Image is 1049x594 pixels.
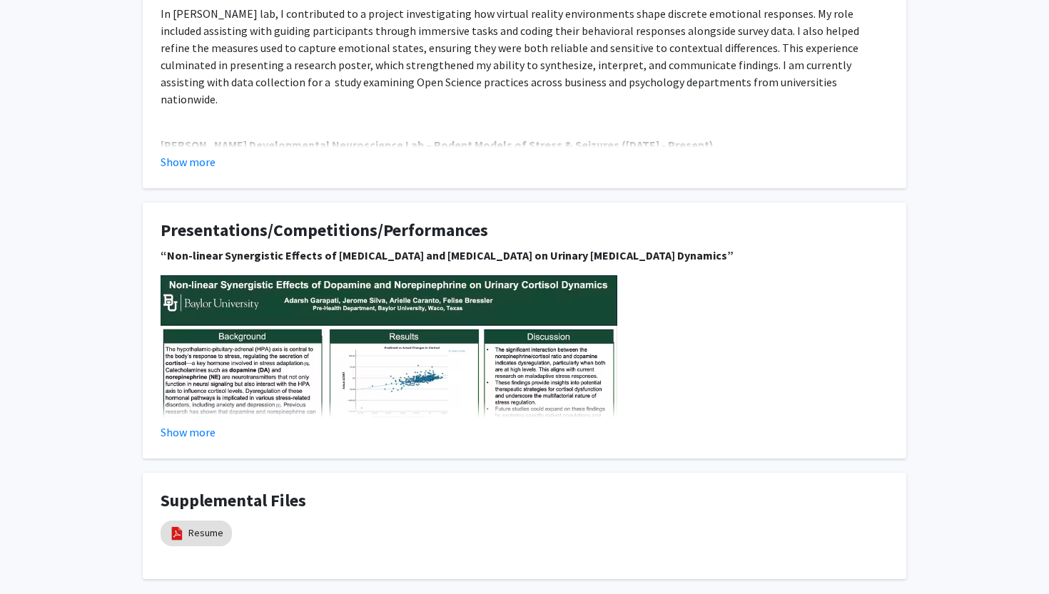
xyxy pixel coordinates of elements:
[161,138,714,152] strong: [PERSON_NAME] Developmental Neuroscience Lab – Rodent Models of Stress & Seizures ([DATE] - Present)
[11,530,61,583] iframe: Chat
[161,5,888,108] p: In [PERSON_NAME] lab, I contributed to a project investigating how virtual reality environments s...
[161,424,216,441] button: Show more
[188,526,223,541] a: Resume
[161,220,888,241] h4: Presentations/Competitions/Performances
[169,526,185,541] img: pdf_icon.png
[161,153,216,170] button: Show more
[161,248,734,262] strong: “Non-linear Synergistic Effects of [MEDICAL_DATA] and [MEDICAL_DATA] on Urinary [MEDICAL_DATA] Dy...
[161,491,888,511] h4: Supplemental Files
